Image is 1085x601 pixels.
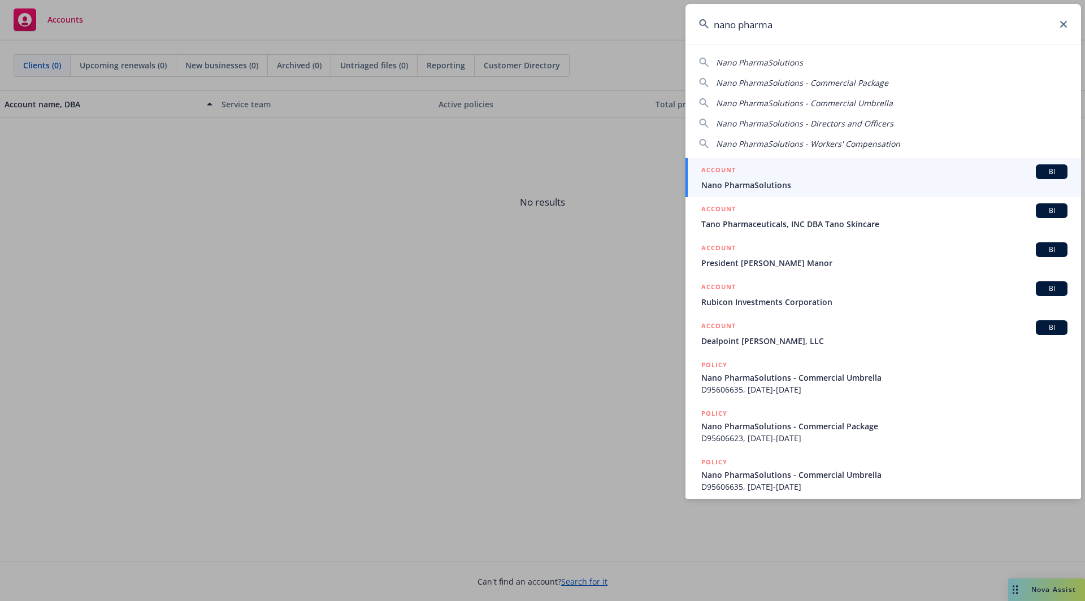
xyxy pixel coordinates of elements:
span: Rubicon Investments Corporation [701,296,1067,308]
span: D95606635, [DATE]-[DATE] [701,481,1067,493]
h5: ACCOUNT [701,281,736,295]
h5: ACCOUNT [701,242,736,256]
h5: POLICY [701,408,727,419]
span: Nano PharmaSolutions [716,57,803,68]
span: Nano PharmaSolutions - Commercial Package [701,420,1067,432]
a: ACCOUNTBINano PharmaSolutions [685,158,1081,197]
span: Tano Pharmaceuticals, INC DBA Tano Skincare [701,218,1067,230]
span: BI [1040,167,1063,177]
span: BI [1040,284,1063,294]
span: D95606635, [DATE]-[DATE] [701,384,1067,395]
a: ACCOUNTBIPresident [PERSON_NAME] Manor [685,236,1081,275]
span: BI [1040,323,1063,333]
span: Nano PharmaSolutions [701,179,1067,191]
span: President [PERSON_NAME] Manor [701,257,1067,269]
a: POLICYNano PharmaSolutions - Commercial UmbrellaD95606635, [DATE]-[DATE] [685,353,1081,402]
a: ACCOUNTBIDealpoint [PERSON_NAME], LLC [685,314,1081,353]
span: Nano PharmaSolutions - Commercial Package [716,77,888,88]
h5: ACCOUNT [701,320,736,334]
span: BI [1040,206,1063,216]
span: Nano PharmaSolutions - Commercial Umbrella [701,372,1067,384]
span: D95606623, [DATE]-[DATE] [701,432,1067,444]
a: ACCOUNTBIRubicon Investments Corporation [685,275,1081,314]
span: Nano PharmaSolutions - Commercial Umbrella [716,98,893,108]
span: BI [1040,245,1063,255]
span: Nano PharmaSolutions - Workers' Compensation [716,138,900,149]
h5: POLICY [701,359,727,371]
span: Nano PharmaSolutions - Commercial Umbrella [701,469,1067,481]
a: POLICYNano PharmaSolutions - Commercial PackageD95606623, [DATE]-[DATE] [685,402,1081,450]
h5: POLICY [701,456,727,468]
span: Nano PharmaSolutions - Directors and Officers [716,118,893,129]
a: POLICYNano PharmaSolutions - Commercial UmbrellaD95606635, [DATE]-[DATE] [685,450,1081,499]
h5: ACCOUNT [701,203,736,217]
input: Search... [685,4,1081,45]
span: Dealpoint [PERSON_NAME], LLC [701,335,1067,347]
a: ACCOUNTBITano Pharmaceuticals, INC DBA Tano Skincare [685,197,1081,236]
h5: ACCOUNT [701,164,736,178]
